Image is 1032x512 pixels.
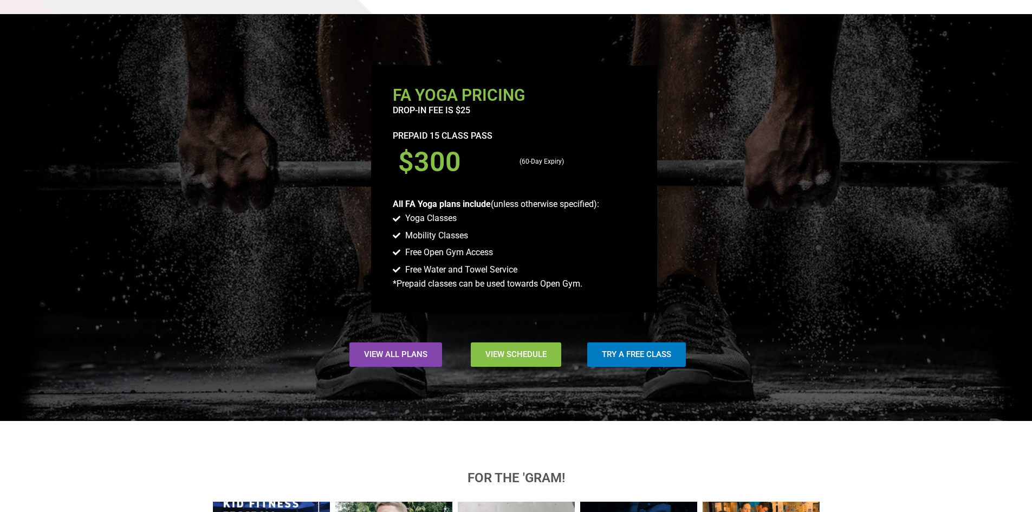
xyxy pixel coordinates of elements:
h2: FA Yoga Pricing [393,87,635,103]
p: drop-in fee is $25 [393,103,635,118]
span: View Schedule [485,351,547,359]
p: *Prepaid classes can be used towards Open Gym. [393,277,635,291]
span: Yoga Classes [403,211,457,225]
span: Try a Free Class [602,351,671,359]
a: Try a Free Class [587,342,686,367]
a: View Schedule [471,342,561,367]
p: (60-Day Expiry) [520,157,630,167]
span: Mobility Classes [403,229,468,243]
span: Free Water and Towel Service [403,263,517,277]
p: (unless otherwise specified): [393,197,635,211]
span: View All Plans [364,351,427,359]
a: View All Plans [349,342,442,367]
b: All FA Yoga plans include [393,199,491,209]
h5: for the 'gram! [213,471,820,484]
h3: $300 [398,148,509,176]
span: Free Open Gym Access [403,245,493,260]
p: Prepaid 15 Class Pass [393,129,635,143]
